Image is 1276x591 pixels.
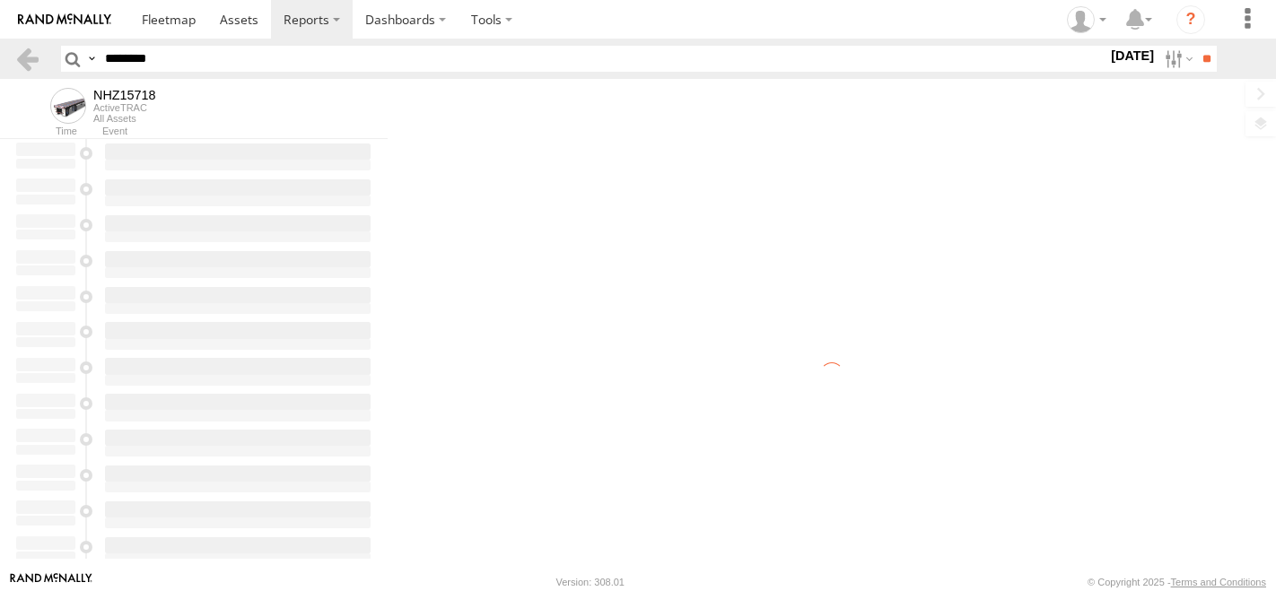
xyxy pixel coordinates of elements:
[93,88,156,102] div: NHZ15718 - View Asset History
[18,13,111,26] img: rand-logo.svg
[14,46,40,72] a: Back to previous Page
[1061,6,1113,33] div: Zulema McIntosch
[84,46,99,72] label: Search Query
[93,102,156,113] div: ActiveTRAC
[1088,577,1266,587] div: © Copyright 2025 -
[556,577,625,587] div: Version: 308.01
[1176,5,1205,34] i: ?
[1107,46,1158,65] label: [DATE]
[102,127,388,136] div: Event
[10,573,92,591] a: Visit our Website
[1171,577,1266,587] a: Terms and Conditions
[1158,46,1196,72] label: Search Filter Options
[14,127,77,136] div: Time
[93,113,156,124] div: All Assets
